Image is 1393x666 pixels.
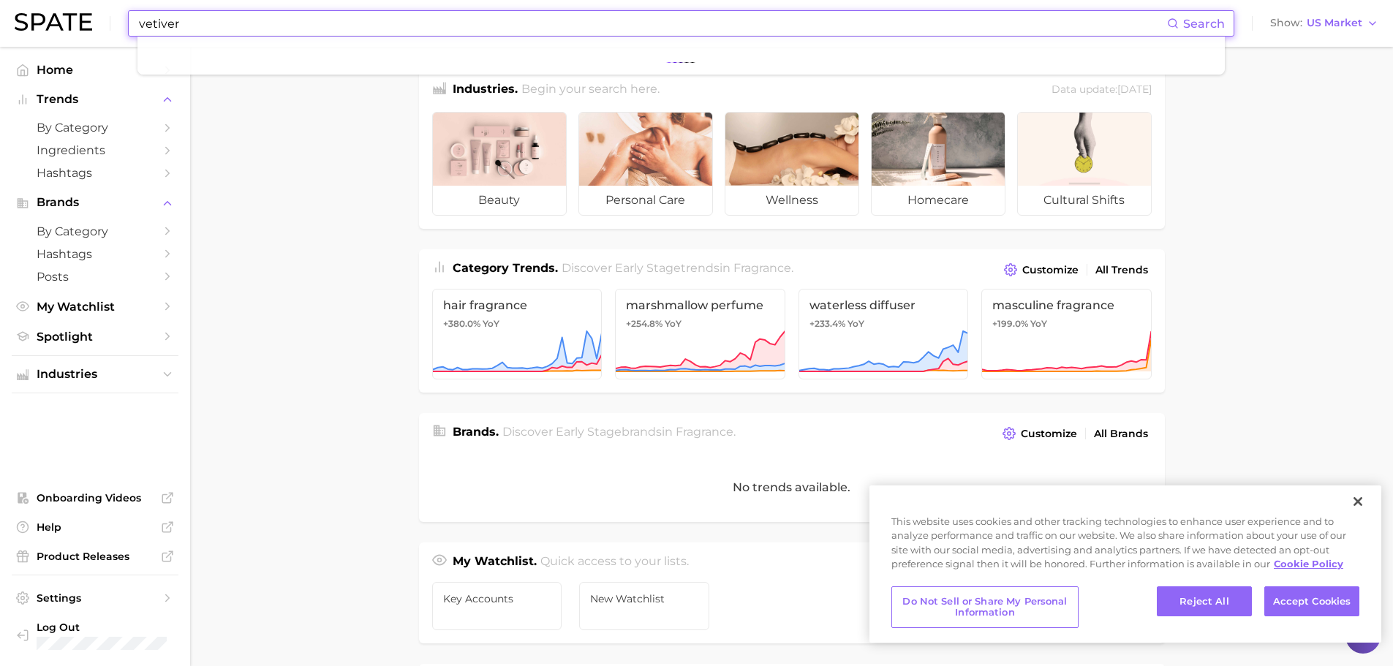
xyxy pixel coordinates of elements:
[1092,260,1152,280] a: All Trends
[12,325,178,348] a: Spotlight
[1017,112,1152,216] a: cultural shifts
[1018,186,1151,215] span: cultural shifts
[1266,14,1382,33] button: ShowUS Market
[443,298,592,312] span: hair fragrance
[578,112,713,216] a: personal care
[12,220,178,243] a: by Category
[12,116,178,139] a: by Category
[12,363,178,385] button: Industries
[12,88,178,110] button: Trends
[37,521,154,534] span: Help
[1000,260,1081,280] button: Customize
[725,186,858,215] span: wellness
[37,621,186,634] span: Log Out
[453,425,499,439] span: Brands .
[12,616,178,654] a: Log out. Currently logged in with e-mail laura.epstein@givaudan.com.
[453,553,537,573] h1: My Watchlist.
[483,318,499,330] span: YoY
[37,224,154,238] span: by Category
[869,515,1381,579] div: This website uses cookies and other tracking technologies to enhance user experience and to analy...
[999,423,1080,444] button: Customize
[981,289,1152,379] a: masculine fragrance+199.0% YoY
[733,261,791,275] span: fragrance
[12,58,178,81] a: Home
[12,487,178,509] a: Onboarding Videos
[12,545,178,567] a: Product Releases
[502,425,736,439] span: Discover Early Stage brands in .
[1094,428,1148,440] span: All Brands
[1095,264,1148,276] span: All Trends
[12,516,178,538] a: Help
[872,186,1005,215] span: homecare
[433,186,566,215] span: beauty
[453,80,518,100] h1: Industries.
[443,318,480,329] span: +380.0%
[432,112,567,216] a: beauty
[891,586,1079,628] button: Do Not Sell or Share My Personal Information, Opens the preference center dialog
[432,582,562,630] a: Key Accounts
[1052,80,1152,100] div: Data update: [DATE]
[1264,586,1359,617] button: Accept Cookies
[1157,586,1252,617] button: Reject All
[12,162,178,184] a: Hashtags
[579,186,712,215] span: personal care
[847,318,864,330] span: YoY
[137,11,1167,36] input: Search here for a brand, industry, or ingredient
[37,166,154,180] span: Hashtags
[869,485,1381,643] div: Privacy
[37,63,154,77] span: Home
[12,139,178,162] a: Ingredients
[725,112,859,216] a: wellness
[1307,19,1362,27] span: US Market
[626,318,662,329] span: +254.8%
[1021,428,1077,440] span: Customize
[443,593,551,605] span: Key Accounts
[579,582,709,630] a: New Watchlist
[37,330,154,344] span: Spotlight
[1030,318,1047,330] span: YoY
[809,318,845,329] span: +233.4%
[562,261,793,275] span: Discover Early Stage trends in .
[676,425,733,439] span: fragrance
[626,298,774,312] span: marshmallow perfume
[37,93,154,106] span: Trends
[37,247,154,261] span: Hashtags
[809,298,958,312] span: waterless diffuser
[869,485,1381,643] div: Cookie banner
[871,112,1005,216] a: homecare
[37,591,154,605] span: Settings
[37,196,154,209] span: Brands
[37,368,154,381] span: Industries
[1274,558,1343,569] a: More information about your privacy, opens in a new tab
[1022,264,1079,276] span: Customize
[419,453,1165,522] div: No trends available.
[37,300,154,314] span: My Watchlist
[432,289,603,379] a: hair fragrance+380.0% YoY
[665,318,682,330] span: YoY
[540,553,689,573] h2: Quick access to your lists.
[37,143,154,157] span: Ingredients
[37,270,154,284] span: Posts
[12,295,178,318] a: My Watchlist
[615,289,785,379] a: marshmallow perfume+254.8% YoY
[12,192,178,213] button: Brands
[12,265,178,288] a: Posts
[1090,424,1152,444] a: All Brands
[992,318,1028,329] span: +199.0%
[453,261,558,275] span: Category Trends .
[590,593,698,605] span: New Watchlist
[1270,19,1302,27] span: Show
[37,491,154,504] span: Onboarding Videos
[37,121,154,135] span: by Category
[992,298,1141,312] span: masculine fragrance
[799,289,969,379] a: waterless diffuser+233.4% YoY
[15,13,92,31] img: SPATE
[1342,485,1374,518] button: Close
[12,243,178,265] a: Hashtags
[1183,17,1225,31] span: Search
[12,587,178,609] a: Settings
[37,550,154,563] span: Product Releases
[521,80,660,100] h2: Begin your search here.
